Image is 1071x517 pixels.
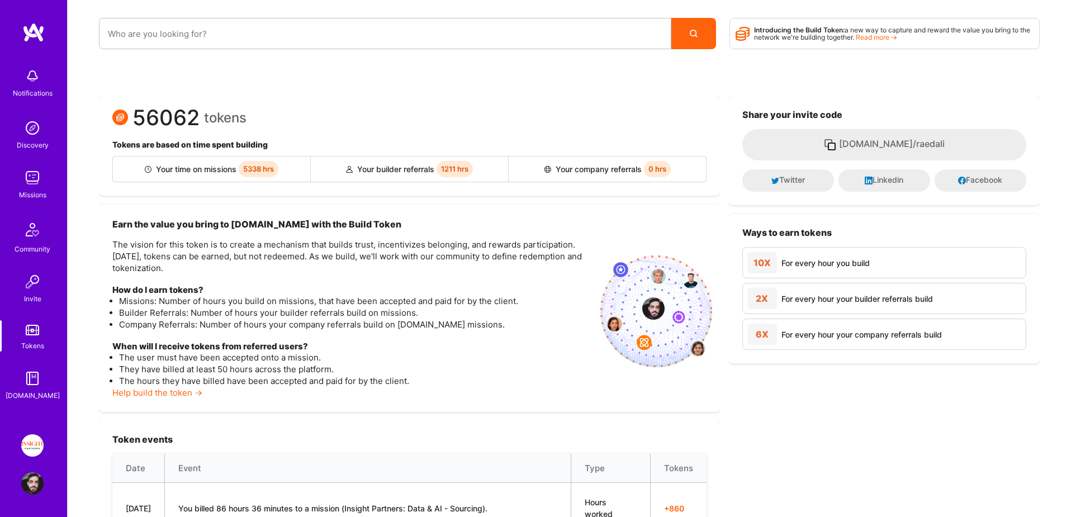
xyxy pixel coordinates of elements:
button: Linkedin [838,169,930,192]
h3: Ways to earn tokens [742,227,1026,238]
li: The hours they have billed have been accepted and paid for by the client. [119,375,591,387]
div: Discovery [17,139,49,151]
div: 10X [747,252,777,273]
i: icon Facebook [958,177,966,184]
span: tokens [204,112,247,124]
img: teamwork [21,167,44,189]
li: Company Referrals: Number of hours your company referrals build on [DOMAIN_NAME] missions. [119,319,591,330]
div: Community [15,243,50,255]
i: icon Twitter [771,177,779,184]
li: They have billed at least 50 hours across the platform. [119,363,591,375]
span: 1211 hrs [437,161,473,177]
h4: Tokens are based on time spent building [112,140,707,150]
li: The user must have been accepted onto a mission. [119,352,591,363]
img: Builder icon [145,166,151,173]
h3: Earn the value you bring to [DOMAIN_NAME] with the Build Token [112,218,591,230]
div: Your builder referrals [311,156,509,182]
img: Insight Partners: Data & AI - Sourcing [21,434,44,457]
i: icon Points [736,23,750,44]
img: Builder referral icon [346,166,353,173]
a: Help build the token → [112,387,202,398]
strong: Introducing the Build Token: [754,26,845,34]
a: Read more → [856,33,897,41]
h4: When will I receive tokens from referred users? [112,341,591,352]
div: Invite [24,293,41,305]
div: Your company referrals [509,156,706,182]
img: Community [19,216,46,243]
span: a new way to capture and reward the value you bring to the network we're building together. [754,26,1030,41]
span: + 860 [664,502,693,514]
span: 56062 [132,112,200,124]
th: Type [571,454,651,483]
i: icon Copy [823,138,837,151]
div: 2X [747,288,777,309]
p: The vision for this token is to create a mechanism that builds trust, incentivizes belonging, and... [112,239,591,274]
img: invite [600,255,712,367]
button: [DOMAIN_NAME]/raedali [742,129,1026,160]
img: guide book [21,367,44,390]
div: [DOMAIN_NAME] [6,390,60,401]
a: Insight Partners: Data & AI - Sourcing [18,434,46,457]
div: Notifications [13,87,53,99]
li: Missions: Number of hours you build on missions, that have been accepted and paid for by the client. [119,295,591,307]
div: 6X [747,324,777,345]
h3: Token events [112,434,707,445]
th: Date [112,454,165,483]
span: 5338 hrs [239,161,278,177]
div: Missions [19,189,46,201]
a: User Avatar [18,472,46,495]
img: tokens [26,325,39,335]
input: Who are you looking for? [108,20,662,48]
img: Invite [21,271,44,293]
i: icon Search [690,30,698,37]
div: Tokens [21,340,44,352]
h4: How do I earn tokens? [112,285,591,295]
div: Your time on missions [113,156,311,182]
img: Token icon [112,110,128,125]
h3: Share your invite code [742,110,1026,120]
span: 0 hrs [644,161,671,177]
div: For every hour your company referrals build [781,329,942,340]
img: User Avatar [21,472,44,495]
div: For every hour you build [781,257,870,269]
img: profile [642,297,665,320]
img: discovery [21,117,44,139]
li: Builder Referrals: Number of hours your builder referrals build on missions. [119,307,591,319]
img: Company referral icon [544,166,551,173]
button: Facebook [935,169,1026,192]
div: For every hour your builder referrals build [781,293,933,305]
i: icon LinkedInDark [865,177,873,184]
th: Event [165,454,571,483]
img: bell [21,65,44,87]
button: Twitter [742,169,834,192]
img: logo [22,22,45,42]
th: Tokens [650,454,707,483]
